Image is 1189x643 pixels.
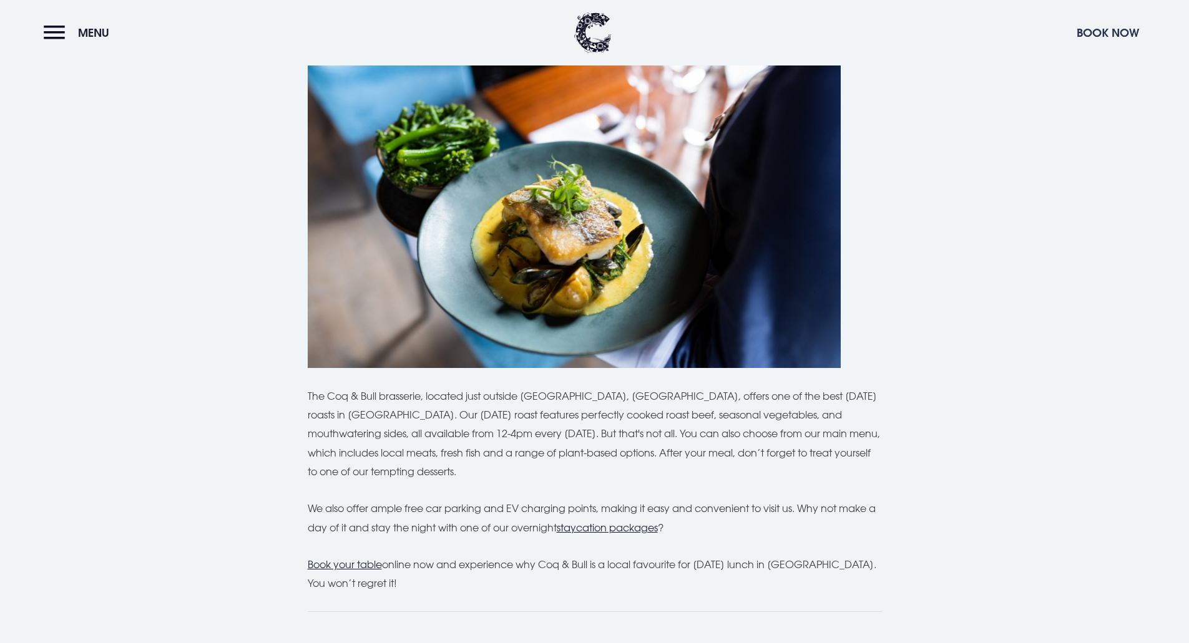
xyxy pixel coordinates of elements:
[308,499,882,537] p: We also offer ample free car parking and EV charging points, making it easy and convenient to vis...
[557,521,658,534] a: staycation packages
[308,555,882,593] p: online now and experience why Coq & Bull is a local favourite for [DATE] lunch in [GEOGRAPHIC_DAT...
[308,13,841,368] img: Sunday lunch Northern Ireland
[78,26,109,40] span: Menu
[308,387,882,481] p: The Coq & Bull brasserie, located just outside [GEOGRAPHIC_DATA], [GEOGRAPHIC_DATA], offers one o...
[574,12,612,53] img: Clandeboye Lodge
[1070,19,1145,46] button: Book Now
[308,558,382,571] a: Book your table
[44,19,115,46] button: Menu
